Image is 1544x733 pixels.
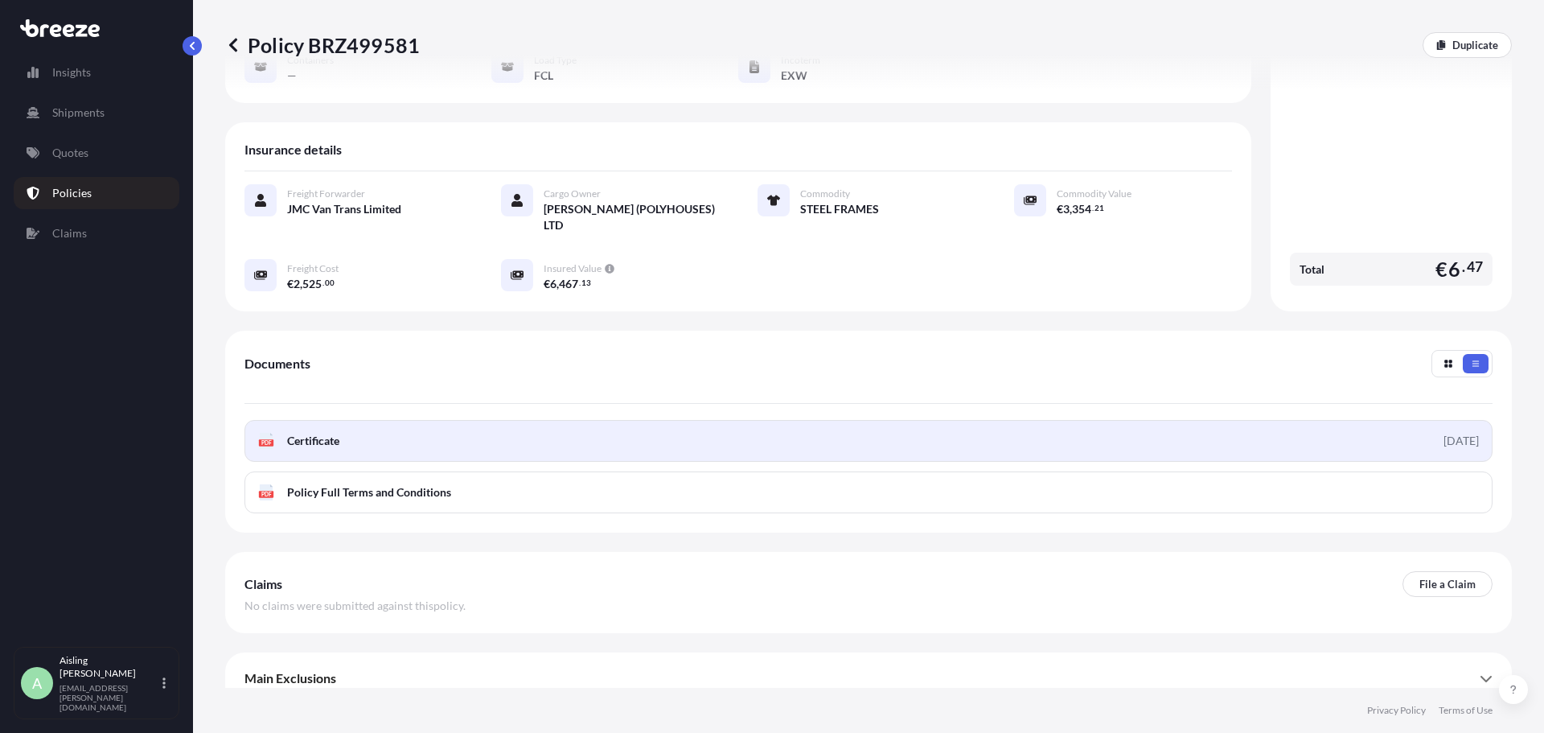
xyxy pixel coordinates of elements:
[300,278,302,290] span: ,
[287,484,451,500] span: Policy Full Terms and Conditions
[287,278,294,290] span: €
[800,201,879,217] span: STEEL FRAMES
[322,280,324,286] span: .
[287,262,339,275] span: Freight Cost
[244,598,466,614] span: No claims were submitted against this policy .
[52,145,88,161] p: Quotes
[32,675,42,691] span: A
[302,278,322,290] span: 525
[225,32,420,58] p: Policy BRZ499581
[287,201,401,217] span: JMC Van Trans Limited
[261,440,272,446] text: PDF
[1072,204,1091,215] span: 354
[1448,259,1460,279] span: 6
[244,576,282,592] span: Claims
[800,187,850,200] span: Commodity
[1402,571,1493,597] a: File a Claim
[14,177,179,209] a: Policies
[1452,37,1498,53] p: Duplicate
[60,654,159,680] p: Aisling [PERSON_NAME]
[244,142,342,158] span: Insurance details
[1423,32,1512,58] a: Duplicate
[1092,205,1094,211] span: .
[244,472,1493,513] a: PDFPolicy Full Terms and Conditions
[1435,259,1447,279] span: €
[14,137,179,169] a: Quotes
[1439,704,1493,717] a: Terms of Use
[14,217,179,249] a: Claims
[544,187,601,200] span: Cargo Owner
[550,278,556,290] span: 6
[1367,704,1426,717] a: Privacy Policy
[1057,187,1131,200] span: Commodity Value
[244,670,336,686] span: Main Exclusions
[244,420,1493,462] a: PDFCertificate[DATE]
[1462,262,1465,272] span: .
[559,278,578,290] span: 467
[244,659,1493,698] div: Main Exclusions
[1057,204,1063,215] span: €
[544,262,602,275] span: Insured Value
[1419,576,1476,592] p: File a Claim
[52,185,92,201] p: Policies
[14,56,179,89] a: Insights
[60,683,159,712] p: [EMAIL_ADDRESS][PERSON_NAME][DOMAIN_NAME]
[52,64,91,80] p: Insights
[544,201,719,233] span: [PERSON_NAME] (POLYHOUSES) LTD
[287,433,339,449] span: Certificate
[1094,205,1104,211] span: 21
[52,225,87,241] p: Claims
[581,280,591,286] span: 13
[544,278,550,290] span: €
[261,492,272,497] text: PDF
[1467,262,1483,272] span: 47
[52,105,105,121] p: Shipments
[325,280,335,286] span: 00
[1300,261,1324,278] span: Total
[1063,204,1070,215] span: 3
[14,97,179,129] a: Shipments
[287,187,365,200] span: Freight Forwarder
[1443,433,1479,449] div: [DATE]
[579,280,581,286] span: .
[1070,204,1072,215] span: ,
[294,278,300,290] span: 2
[244,356,310,372] span: Documents
[556,278,559,290] span: ,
